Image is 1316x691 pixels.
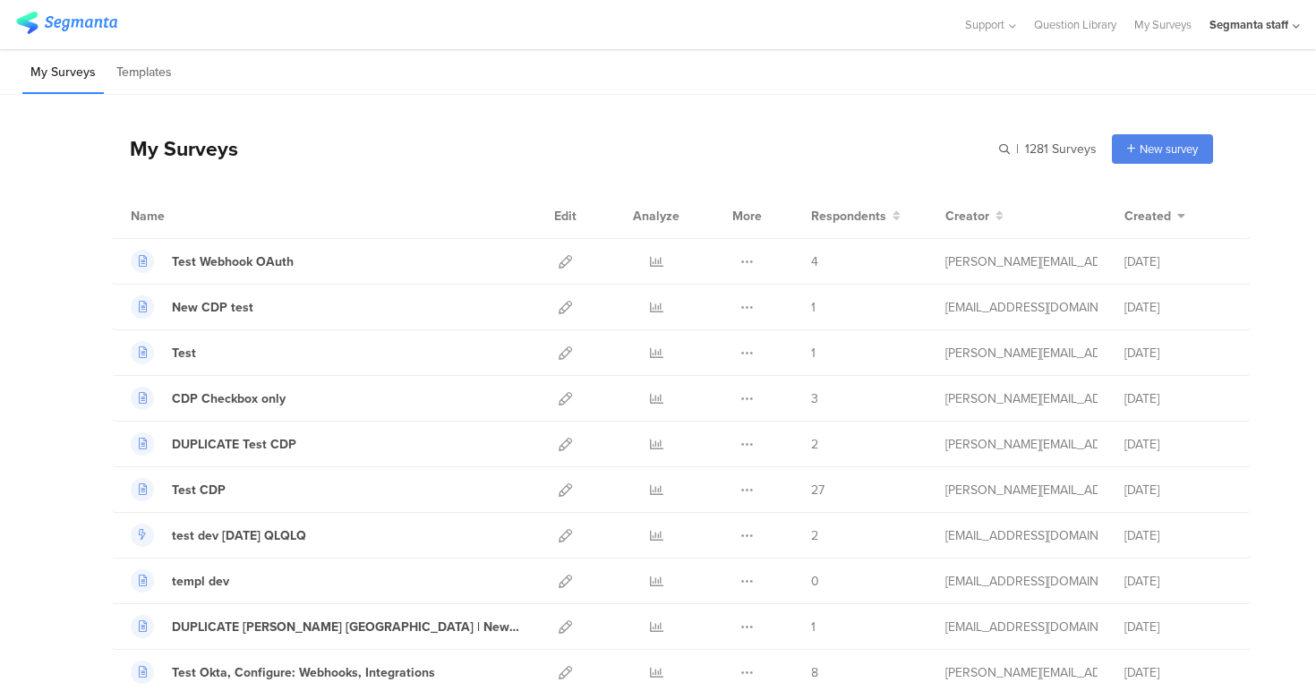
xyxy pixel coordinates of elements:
span: 2 [811,526,818,545]
a: DUPLICATE Test CDP [131,432,296,456]
a: templ dev [131,569,229,593]
div: riel@segmanta.com [945,389,1098,408]
span: 27 [811,481,825,499]
a: DUPLICATE [PERSON_NAME] [GEOGRAPHIC_DATA] | New CDP Events [131,615,519,638]
button: Creator [945,207,1004,226]
a: test dev [DATE] QLQLQ [131,524,306,547]
div: riel@segmanta.com [945,481,1098,499]
li: Templates [108,52,180,94]
span: | [1013,140,1021,158]
span: Creator [945,207,989,226]
button: Created [1124,207,1185,226]
button: Respondents [811,207,901,226]
div: [DATE] [1124,435,1232,454]
span: 1281 Surveys [1025,140,1097,158]
div: [DATE] [1124,618,1232,636]
div: test dev aug 11 QLQLQ [172,526,306,545]
span: 4 [811,252,818,271]
span: Support [965,16,1004,33]
div: [DATE] [1124,389,1232,408]
a: Test Okta, Configure: Webhooks, Integrations [131,661,435,684]
div: raymund@segmanta.com [945,344,1098,363]
div: [DATE] [1124,252,1232,271]
div: svyatoslav@segmanta.com [945,298,1098,317]
div: Test [172,344,196,363]
a: CDP Checkbox only [131,387,286,410]
div: raymund@segmanta.com [945,663,1098,682]
div: [DATE] [1124,344,1232,363]
span: 2 [811,435,818,454]
li: My Surveys [22,52,104,94]
div: riel@segmanta.com [945,252,1098,271]
span: Created [1124,207,1171,226]
div: [DATE] [1124,572,1232,591]
div: [DATE] [1124,526,1232,545]
span: Respondents [811,207,886,226]
div: eliran@segmanta.com [945,572,1098,591]
div: Test Okta, Configure: Webhooks, Integrations [172,663,435,682]
span: New survey [1140,141,1198,158]
div: templ dev [172,572,229,591]
span: 1 [811,618,816,636]
div: [DATE] [1124,481,1232,499]
div: riel@segmanta.com [945,435,1098,454]
div: DUPLICATE Nevin NC | New CDP Events [172,618,519,636]
a: New CDP test [131,295,253,319]
div: Analyze [629,193,683,238]
div: [DATE] [1124,663,1232,682]
span: 1 [811,344,816,363]
span: 3 [811,389,818,408]
div: Test CDP [172,481,226,499]
div: Name [131,207,238,226]
a: Test [131,341,196,364]
div: eliran@segmanta.com [945,526,1098,545]
img: segmanta logo [16,12,117,34]
div: Segmanta staff [1209,16,1288,33]
span: 0 [811,572,819,591]
div: CDP Checkbox only [172,389,286,408]
div: DUPLICATE Test CDP [172,435,296,454]
div: [DATE] [1124,298,1232,317]
div: Edit [546,193,585,238]
span: 1 [811,298,816,317]
a: Test CDP [131,478,226,501]
div: New CDP test [172,298,253,317]
span: 8 [811,663,818,682]
div: svyatoslav@segmanta.com [945,618,1098,636]
div: Test Webhook OAuth [172,252,294,271]
a: Test Webhook OAuth [131,250,294,273]
div: My Surveys [112,133,238,164]
div: More [728,193,766,238]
